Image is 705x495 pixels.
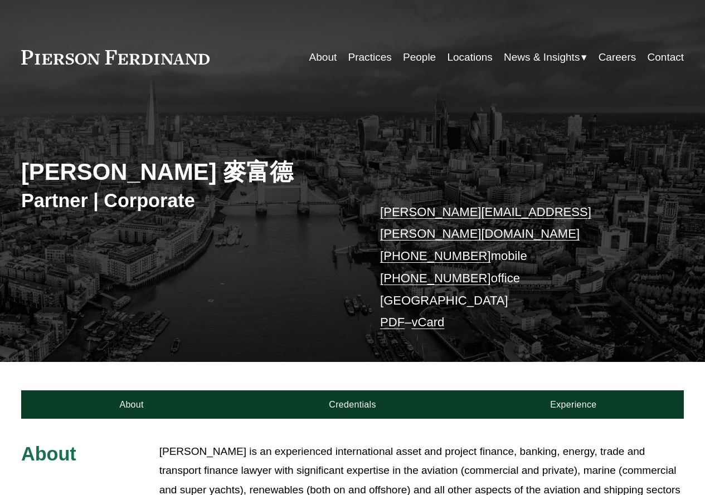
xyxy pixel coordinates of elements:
[599,47,636,68] a: Careers
[504,47,587,68] a: folder dropdown
[411,315,444,329] a: vCard
[348,47,392,68] a: Practices
[380,315,405,329] a: PDF
[21,390,242,419] a: About
[21,158,353,187] h2: [PERSON_NAME] 麥富德
[463,390,684,419] a: Experience
[504,48,580,67] span: News & Insights
[648,47,684,68] a: Contact
[380,205,591,241] a: [PERSON_NAME][EMAIL_ADDRESS][PERSON_NAME][DOMAIN_NAME]
[21,443,76,464] span: About
[403,47,436,68] a: People
[21,189,353,212] h3: Partner | Corporate
[242,390,463,419] a: Credentials
[380,249,491,263] a: [PHONE_NUMBER]
[380,201,656,334] p: mobile office [GEOGRAPHIC_DATA] –
[447,47,492,68] a: Locations
[309,47,337,68] a: About
[380,271,491,285] a: [PHONE_NUMBER]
